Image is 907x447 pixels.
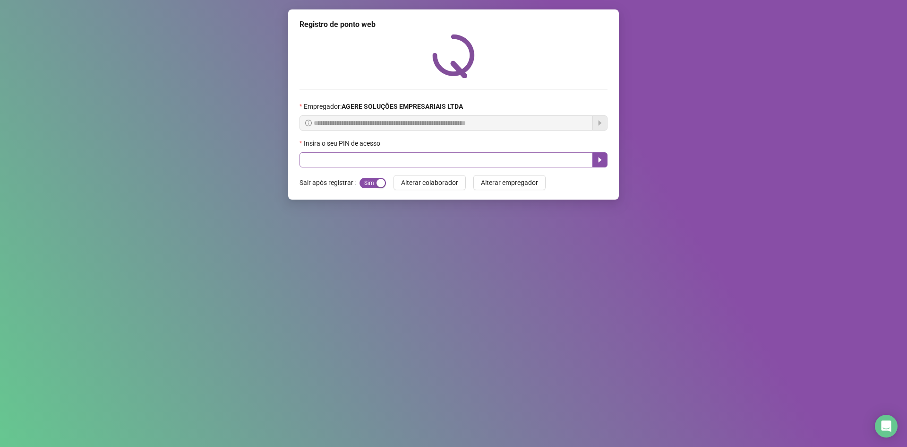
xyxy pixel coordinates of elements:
label: Sair após registrar [299,175,359,190]
div: Registro de ponto web [299,19,608,30]
span: info-circle [305,120,312,126]
div: Open Intercom Messenger [875,415,898,438]
button: Alterar empregador [473,175,546,190]
span: caret-right [596,156,604,164]
img: QRPoint [432,34,475,78]
span: Empregador : [304,101,463,112]
strong: AGERE SOLUÇÕES EMPRESARIAIS LTDA [342,103,463,110]
span: Alterar empregador [481,177,538,188]
span: Alterar colaborador [401,177,458,188]
button: Alterar colaborador [394,175,466,190]
label: Insira o seu PIN de acesso [299,138,386,149]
